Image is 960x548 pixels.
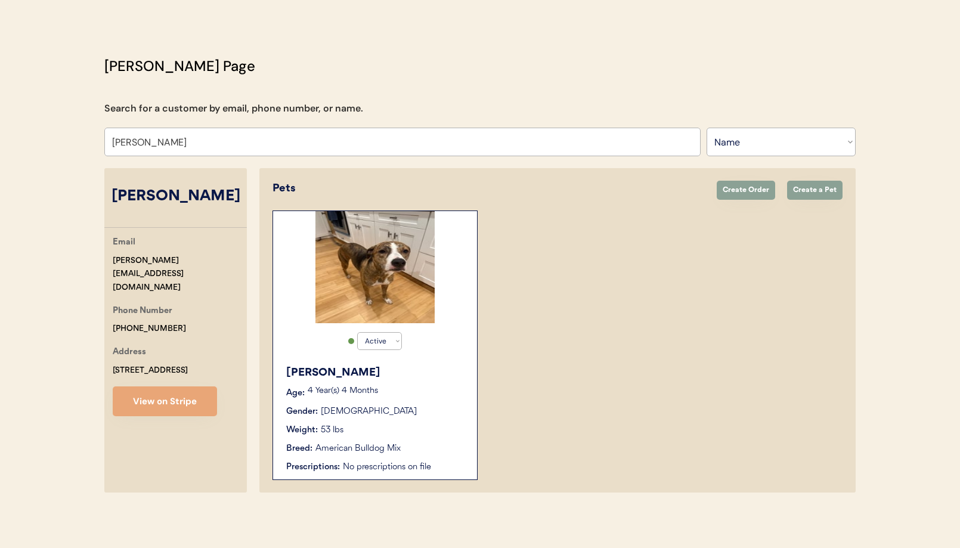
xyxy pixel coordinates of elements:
[315,211,435,323] img: image.jpg
[286,424,318,436] div: Weight:
[113,364,188,377] div: [STREET_ADDRESS]
[717,181,775,200] button: Create Order
[113,304,172,319] div: Phone Number
[113,386,217,416] button: View on Stripe
[104,101,363,116] div: Search for a customer by email, phone number, or name.
[343,461,465,473] div: No prescriptions on file
[113,254,247,295] div: [PERSON_NAME][EMAIL_ADDRESS][DOMAIN_NAME]
[113,236,135,250] div: Email
[286,405,318,418] div: Gender:
[286,365,465,381] div: [PERSON_NAME]
[104,55,255,77] div: [PERSON_NAME] Page
[286,442,312,455] div: Breed:
[321,405,417,418] div: [DEMOGRAPHIC_DATA]
[286,461,340,473] div: Prescriptions:
[113,345,146,360] div: Address
[787,181,843,200] button: Create a Pet
[104,128,701,156] input: Search by name
[308,387,465,395] p: 4 Year(s) 4 Months
[104,185,247,208] div: [PERSON_NAME]
[321,424,343,436] div: 53 lbs
[272,181,705,197] div: Pets
[286,387,305,400] div: Age:
[315,442,401,455] div: American Bulldog Mix
[113,322,186,336] div: [PHONE_NUMBER]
